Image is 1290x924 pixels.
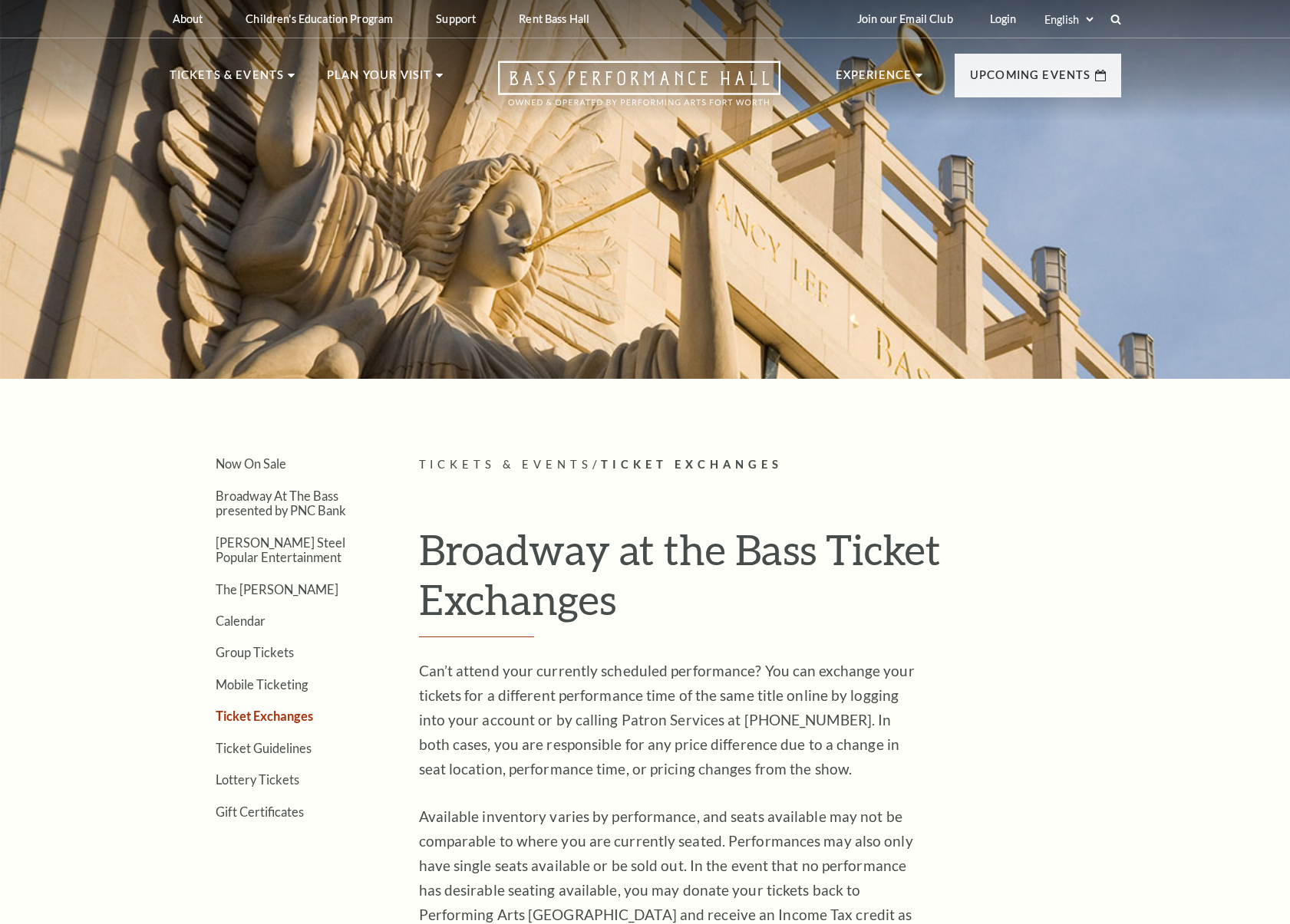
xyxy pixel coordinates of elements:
a: Ticket Exchanges [216,709,313,723]
p: Rent Bass Hall [519,12,589,25]
h1: Broadway at the Bass Ticket Exchanges [419,524,1121,637]
p: Upcoming Events [970,66,1091,94]
p: About [173,12,203,25]
p: / [419,455,1121,475]
span: Ticket Exchanges [601,458,783,471]
a: Mobile Ticketing [216,677,308,692]
a: Lottery Tickets [216,772,299,787]
a: [PERSON_NAME] Steel Popular Entertainment [216,535,345,564]
a: The [PERSON_NAME] [216,582,338,597]
a: Now On Sale [216,456,286,471]
p: Tickets & Events [170,66,285,94]
p: Children's Education Program [246,12,393,25]
select: Select: [1041,12,1096,27]
p: Can’t attend your currently scheduled performance? You can exchange your tickets for a different ... [419,659,918,781]
span: Tickets & Events [419,458,593,471]
a: Ticket Guidelines [216,741,312,755]
a: Group Tickets [216,645,294,659]
a: Gift Certificates [216,804,304,819]
a: Broadway At The Bass presented by PNC Bank [216,488,346,518]
p: Plan Your Visit [327,66,432,94]
p: Experience [836,66,912,94]
a: Calendar [216,613,266,628]
p: Support [436,12,476,25]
